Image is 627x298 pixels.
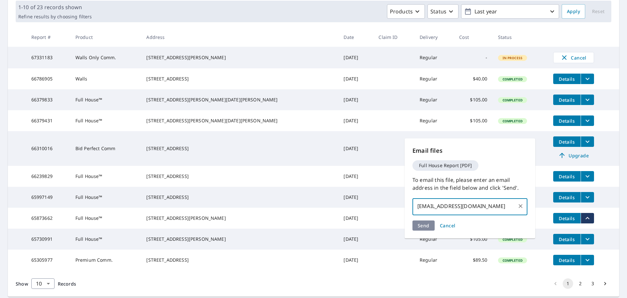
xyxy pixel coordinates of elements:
span: Completed [499,77,526,81]
td: Full House™ [70,166,141,187]
button: Last year [461,4,559,19]
td: Regular [414,131,454,166]
td: [DATE] [338,68,373,89]
td: [DATE] [338,131,373,166]
button: filesDropdownBtn-65730991 [581,234,594,244]
span: Details [557,215,577,221]
td: 66239829 [26,166,70,187]
td: [DATE] [338,110,373,131]
th: Address [141,27,338,47]
span: Cancel [560,54,587,61]
button: page 1 [563,278,573,289]
span: Details [557,236,577,242]
button: detailsBtn-65305977 [553,255,581,265]
td: Regular [414,110,454,131]
span: Show [16,281,28,287]
td: 66379431 [26,110,70,131]
span: Completed [499,119,526,123]
th: Status [493,27,548,47]
td: - [454,47,492,68]
p: Products [390,8,413,15]
p: Refine results by choosing filters [18,14,92,20]
div: [STREET_ADDRESS] [146,76,333,82]
button: detailsBtn-66310016 [553,136,581,147]
span: Completed [499,237,526,242]
th: Product [70,27,141,47]
td: $105.00 [454,89,492,110]
button: detailsBtn-66379431 [553,115,581,126]
button: filesDropdownBtn-65305977 [581,255,594,265]
td: 65730991 [26,229,70,250]
td: 65305977 [26,250,70,271]
button: detailsBtn-65997149 [553,192,581,202]
td: Full House™ [70,187,141,208]
span: Details [557,194,577,201]
button: Apply [562,4,585,19]
div: 10 [31,274,55,293]
span: Cancel [440,222,456,229]
td: Regular [414,89,454,110]
td: $105.00 [454,229,492,250]
div: Show 10 records [31,278,55,289]
button: detailsBtn-65730991 [553,234,581,244]
span: Records [58,281,76,287]
td: Regular [414,47,454,68]
button: Clear [516,202,525,211]
td: 65997149 [26,187,70,208]
td: 66379833 [26,89,70,110]
span: Details [557,118,577,124]
span: Details [557,257,577,263]
div: [STREET_ADDRESS][PERSON_NAME] [146,54,333,61]
button: Go to next page [600,278,610,289]
button: filesDropdownBtn-66310016 [581,136,594,147]
button: filesDropdownBtn-66379431 [581,115,594,126]
div: [STREET_ADDRESS] [146,173,333,180]
th: Date [338,27,373,47]
div: [STREET_ADDRESS][PERSON_NAME][DATE][PERSON_NAME] [146,117,333,124]
span: Completed [499,98,526,102]
td: 66310016 [26,131,70,166]
p: To email this file, please enter an email address in the field below and click 'Send'. [412,176,527,192]
p: Email files [412,146,527,155]
td: [DATE] [338,250,373,271]
td: [DATE] [338,89,373,110]
input: Enter multiple email addresses [415,200,515,212]
td: [DATE] [338,47,373,68]
td: Full House™ [70,208,141,229]
td: [DATE] [338,166,373,187]
span: Apply [567,8,580,16]
button: Cancel [437,220,458,231]
td: Regular [414,229,454,250]
button: filesDropdownBtn-65873662 [581,213,594,223]
span: Details [557,173,577,180]
td: [DATE] [338,208,373,229]
th: Cost [454,27,492,47]
span: In Process [499,56,527,60]
div: [STREET_ADDRESS][PERSON_NAME][DATE][PERSON_NAME] [146,96,333,103]
div: [STREET_ADDRESS] [146,145,333,152]
button: Cancel [553,52,594,63]
span: Details [557,139,577,145]
th: Delivery [414,27,454,47]
button: filesDropdownBtn-66239829 [581,171,594,182]
p: Last year [472,6,548,17]
td: Regular [414,68,454,89]
th: Claim ID [373,27,414,47]
span: Details [557,97,577,103]
td: Regular [414,250,454,271]
td: - [454,131,492,166]
div: [STREET_ADDRESS] [146,257,333,263]
button: Go to page 3 [587,278,598,289]
td: Full House™ [70,110,141,131]
td: Full House™ [70,89,141,110]
td: Full House™ [70,229,141,250]
button: detailsBtn-66786905 [553,74,581,84]
span: Details [557,76,577,82]
button: filesDropdownBtn-66379833 [581,95,594,105]
td: $40.00 [454,68,492,89]
button: Go to page 2 [575,278,586,289]
button: Products [387,4,425,19]
button: filesDropdownBtn-66786905 [581,74,594,84]
td: $89.50 [454,250,492,271]
a: Upgrade [553,150,594,161]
